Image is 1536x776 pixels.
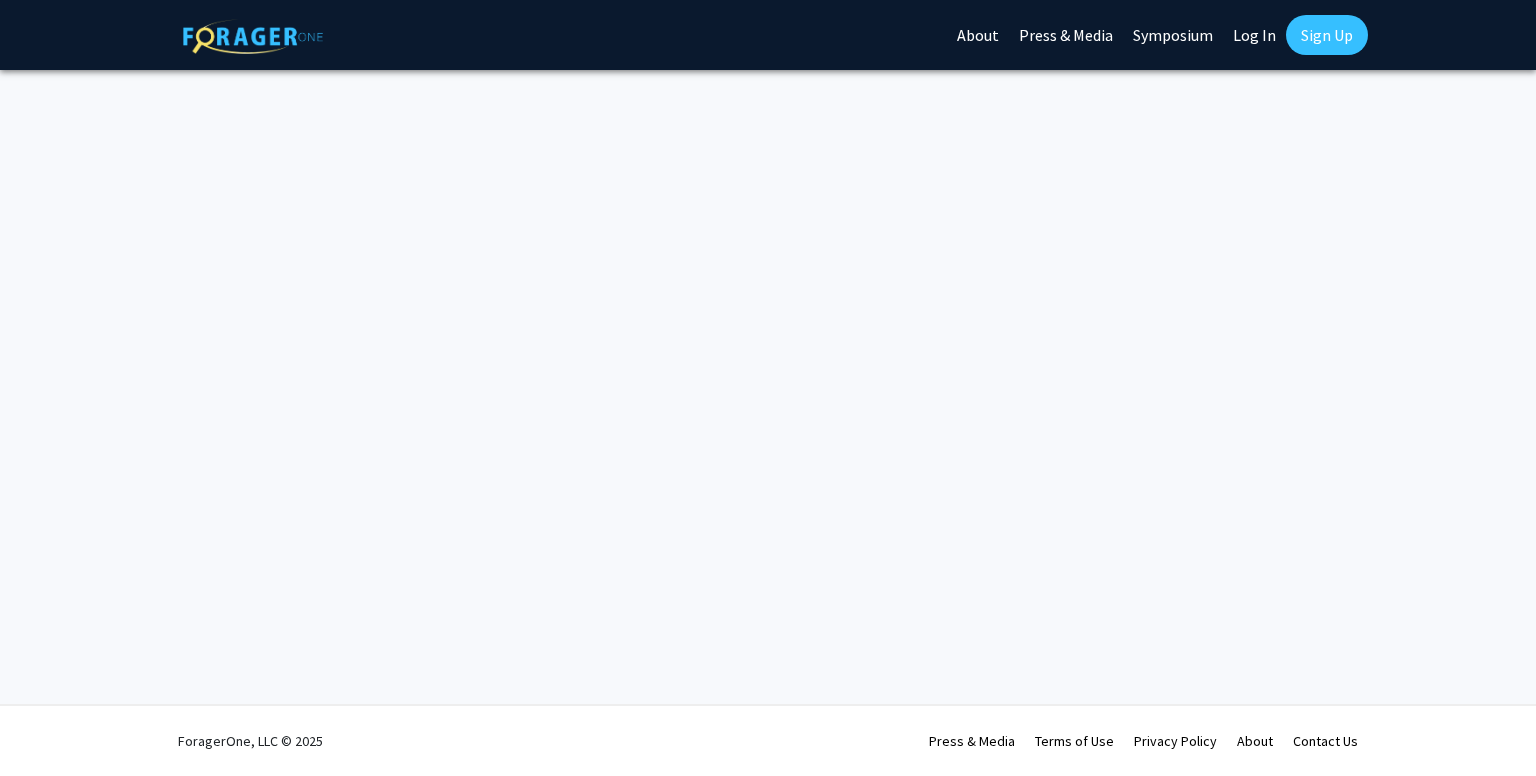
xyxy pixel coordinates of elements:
[1286,15,1368,55] a: Sign Up
[1134,732,1217,750] a: Privacy Policy
[183,19,323,54] img: ForagerOne Logo
[929,732,1015,750] a: Press & Media
[1035,732,1114,750] a: Terms of Use
[1237,732,1273,750] a: About
[178,706,323,776] div: ForagerOne, LLC © 2025
[1293,732,1358,750] a: Contact Us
